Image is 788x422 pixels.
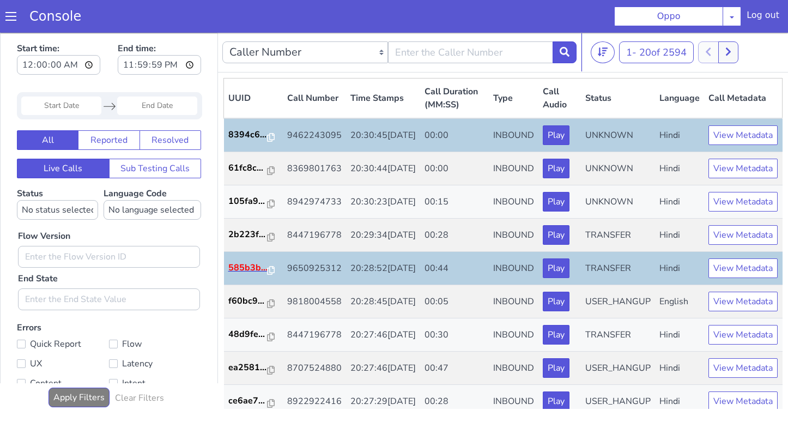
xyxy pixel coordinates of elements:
[489,319,538,352] td: INBOUND
[17,6,100,45] label: Start time:
[543,126,569,146] button: Play
[543,226,569,245] button: Play
[140,98,201,117] button: Resolved
[109,304,201,319] label: Flow
[283,219,346,252] td: 9650925312
[17,22,100,42] input: Start time:
[489,186,538,219] td: INBOUND
[420,186,489,219] td: 00:28
[346,319,420,352] td: 20:27:46[DATE]
[655,352,704,385] td: Hindi
[346,119,420,153] td: 20:30:44[DATE]
[655,219,704,252] td: Hindi
[283,286,346,319] td: 8447196778
[17,167,98,187] select: Status
[346,186,420,219] td: 20:29:34[DATE]
[228,195,268,208] p: 2b223f...
[655,186,704,219] td: Hindi
[581,219,655,252] td: TRANSFER
[228,361,278,375] a: ce6ae7...
[17,126,110,146] button: Live Calls
[346,46,420,86] th: Time Stamps
[581,319,655,352] td: USER_HANGUP
[228,361,268,375] p: ce6ae7...
[17,343,109,358] label: Content
[420,119,489,153] td: 00:00
[543,259,569,279] button: Play
[655,252,704,286] td: English
[17,289,201,400] label: Errors
[17,304,109,319] label: Quick Report
[104,167,201,187] select: Language Code
[420,252,489,286] td: 00:05
[283,252,346,286] td: 9818004558
[17,323,109,339] label: UX
[543,292,569,312] button: Play
[228,95,268,108] p: 8394c6...
[228,295,268,308] p: 48d9fe...
[655,319,704,352] td: Hindi
[283,186,346,219] td: 8447196778
[118,22,201,42] input: End time:
[543,325,569,345] button: Play
[708,325,778,345] button: View Metadata
[581,153,655,186] td: UNKNOWN
[228,262,268,275] p: f60bc9...
[17,98,78,117] button: All
[228,328,268,341] p: ea2581...
[581,286,655,319] td: TRANSFER
[489,119,538,153] td: INBOUND
[18,213,200,235] input: Enter the Flow Version ID
[489,219,538,252] td: INBOUND
[283,119,346,153] td: 8369801763
[420,153,489,186] td: 00:15
[489,46,538,86] th: Type
[228,129,278,142] a: 61fc8c...
[619,9,694,31] button: 1- 20of 2594
[704,46,782,86] th: Call Metadata
[346,352,420,385] td: 20:27:29[DATE]
[346,286,420,319] td: 20:27:46[DATE]
[655,153,704,186] td: Hindi
[655,86,704,119] td: Hindi
[228,228,268,242] p: 585b3b...
[581,352,655,385] td: USER_HANGUP
[18,239,58,252] label: End State
[747,9,779,26] div: Log out
[489,286,538,319] td: INBOUND
[16,9,94,24] a: Console
[708,126,778,146] button: View Metadata
[346,252,420,286] td: 20:28:45[DATE]
[489,352,538,385] td: INBOUND
[420,352,489,385] td: 00:28
[543,93,569,112] button: Play
[346,153,420,186] td: 20:30:23[DATE]
[115,360,164,371] h6: Clear Filters
[228,162,278,175] a: 105fa9...
[708,359,778,378] button: View Metadata
[18,256,200,278] input: Enter the End State Value
[489,153,538,186] td: INBOUND
[228,228,278,242] a: 585b3b...
[420,86,489,119] td: 00:00
[18,197,70,210] label: Flow Version
[708,192,778,212] button: View Metadata
[283,86,346,119] td: 9462243095
[104,155,201,187] label: Language Code
[538,46,581,86] th: Call Audio
[420,219,489,252] td: 00:44
[708,292,778,312] button: View Metadata
[109,126,202,146] button: Sub Testing Calls
[708,93,778,112] button: View Metadata
[118,6,201,45] label: End time:
[109,323,201,339] label: Latency
[581,186,655,219] td: TRANSFER
[228,95,278,108] a: 8394c6...
[420,286,489,319] td: 00:30
[581,86,655,119] td: UNKNOWN
[283,46,346,86] th: Call Number
[489,86,538,119] td: INBOUND
[346,219,420,252] td: 20:28:52[DATE]
[346,86,420,119] td: 20:30:45[DATE]
[614,7,723,26] button: Oppo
